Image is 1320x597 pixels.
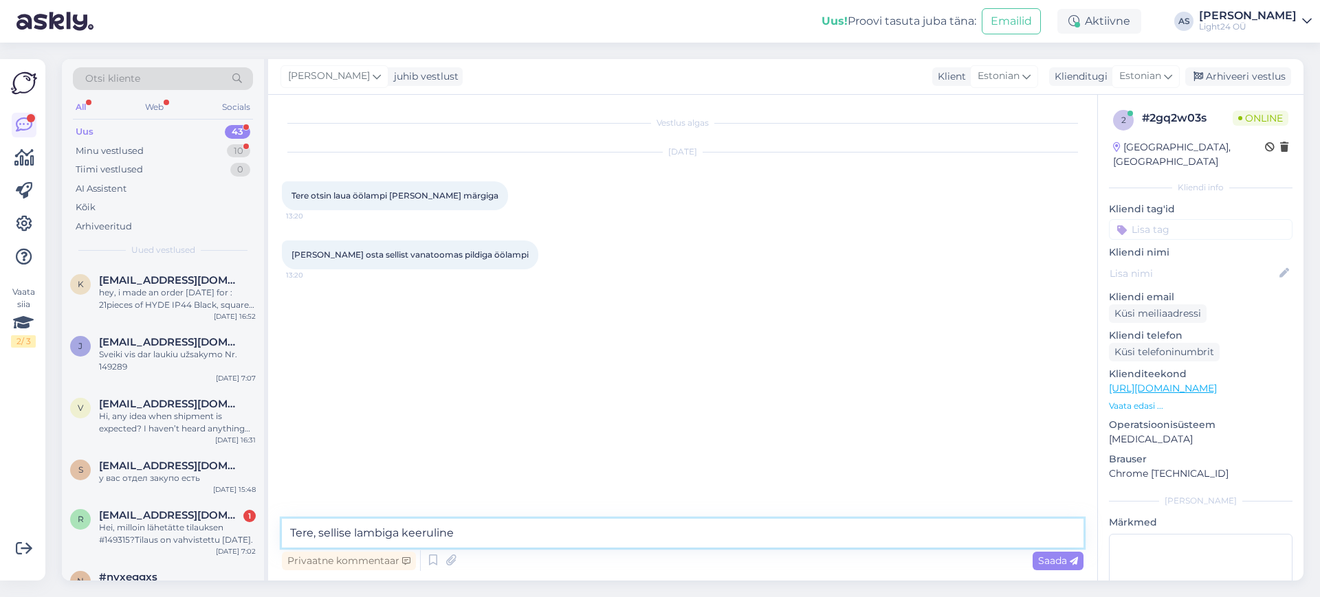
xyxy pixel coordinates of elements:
[1049,69,1108,84] div: Klienditugi
[216,546,256,556] div: [DATE] 7:02
[99,571,157,583] span: #nyxeggxs
[1109,290,1292,304] p: Kliendi email
[1109,452,1292,466] p: Brauser
[227,144,250,158] div: 10
[76,220,132,234] div: Arhiveeritud
[99,336,242,348] span: justmisius@gmail.com
[215,435,256,445] div: [DATE] 16:31
[1109,343,1220,361] div: Küsi telefoninumbrit
[1109,495,1292,507] div: [PERSON_NAME]
[282,519,1083,548] textarea: Tere, sellise lambiga keeruline
[286,211,338,221] span: 13:20
[78,403,83,413] span: v
[1109,219,1292,240] input: Lisa tag
[282,146,1083,158] div: [DATE]
[99,521,256,546] div: Hei, milloin lähetätte tilauksen #149315?Tilaus on vahvistettu [DATE].
[1199,10,1297,21] div: [PERSON_NAME]
[282,552,416,570] div: Privaatne kommentaar
[78,464,83,475] span: s
[99,472,256,484] div: у вас отдел закупо есть
[213,484,256,495] div: [DATE] 15:48
[1109,202,1292,216] p: Kliendi tag'id
[1109,432,1292,447] p: [MEDICAL_DATA]
[78,341,82,351] span: j
[1109,400,1292,412] p: Vaata edasi ...
[216,373,256,383] div: [DATE] 7:07
[142,98,166,116] div: Web
[99,398,242,410] span: vanheiningenruud@gmail.com
[1113,140,1265,169] div: [GEOGRAPHIC_DATA], [GEOGRAPHIC_DATA]
[822,13,976,30] div: Proovi tasuta juba täna:
[99,410,256,435] div: Hi, any idea when shipment is expected? I haven’t heard anything yet. Commande n°149638] ([DATE])...
[1109,418,1292,432] p: Operatsioonisüsteem
[822,14,848,27] b: Uus!
[1109,367,1292,381] p: Klienditeekond
[1038,554,1078,567] span: Saada
[1109,515,1292,530] p: Märkmed
[85,71,140,86] span: Otsi kliente
[288,69,370,84] span: [PERSON_NAME]
[11,335,36,348] div: 2 / 3
[76,163,143,177] div: Tiimi vestlused
[282,117,1083,129] div: Vestlus algas
[1119,69,1161,84] span: Estonian
[230,163,250,177] div: 0
[243,510,256,522] div: 1
[1199,21,1297,32] div: Light24 OÜ
[982,8,1041,34] button: Emailid
[978,69,1020,84] span: Estonian
[76,125,93,139] div: Uus
[1109,304,1207,323] div: Küsi meiliaadressi
[1199,10,1312,32] a: [PERSON_NAME]Light24 OÜ
[1109,328,1292,343] p: Kliendi telefon
[1174,12,1193,31] div: AS
[1057,9,1141,34] div: Aktiivne
[78,279,84,289] span: k
[99,509,242,521] span: ritvaleinonen@hotmail.com
[388,69,459,84] div: juhib vestlust
[219,98,253,116] div: Socials
[1121,115,1126,125] span: 2
[11,70,37,96] img: Askly Logo
[291,190,498,201] span: Tere otsin laua öölampi [PERSON_NAME] märgiga
[11,286,36,348] div: Vaata siia
[76,182,126,196] div: AI Assistent
[73,98,89,116] div: All
[1110,266,1277,281] input: Lisa nimi
[99,274,242,286] span: kuninkaantie752@gmail.com
[214,311,256,322] div: [DATE] 16:52
[99,348,256,373] div: Sveiki vis dar laukiu užsakymo Nr. 149289
[932,69,966,84] div: Klient
[1109,466,1292,481] p: Chrome [TECHNICAL_ID]
[1142,110,1233,126] div: # 2gq2w03s
[77,576,84,586] span: n
[76,201,96,214] div: Kõik
[76,144,144,158] div: Minu vestlused
[1109,181,1292,194] div: Kliendi info
[131,244,195,256] span: Uued vestlused
[99,460,242,472] span: shahzoda@ovivoelektrik.com.tr
[78,514,84,524] span: r
[1185,67,1291,86] div: Arhiveeri vestlus
[286,270,338,280] span: 13:20
[1233,111,1288,126] span: Online
[1109,245,1292,260] p: Kliendi nimi
[1109,382,1217,394] a: [URL][DOMAIN_NAME]
[99,286,256,311] div: hey, i made an order [DATE] for : 21pieces of HYDE IP44 Black, square lamps We opened the package...
[225,125,250,139] div: 43
[291,249,529,260] span: [PERSON_NAME] osta sellist vanatoomas pildiga öölampi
